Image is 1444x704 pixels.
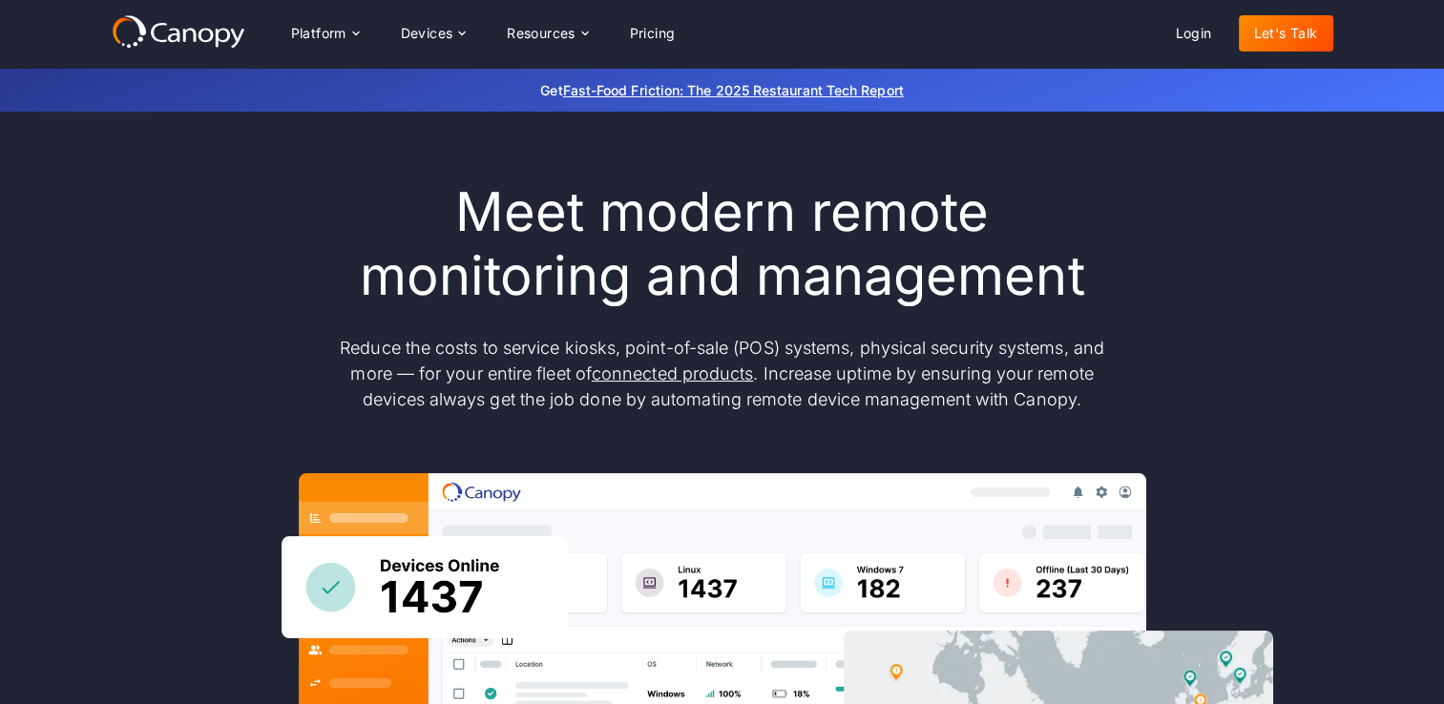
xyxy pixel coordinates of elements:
a: Let's Talk [1239,15,1333,52]
div: Resources [492,14,602,52]
div: Devices [401,27,453,40]
div: Resources [507,27,576,40]
div: Platform [276,14,374,52]
div: Devices [386,14,481,52]
a: connected products [592,363,753,383]
a: Login [1161,15,1227,52]
p: Get [255,80,1190,100]
h1: Meet modern remote monitoring and management [322,180,1123,308]
a: Pricing [615,15,691,52]
img: Canopy sees how many devices are online [282,536,568,638]
div: Platform [291,27,346,40]
p: Reduce the costs to service kiosks, point-of-sale (POS) systems, physical security systems, and m... [322,335,1123,412]
a: Fast-Food Friction: The 2025 Restaurant Tech Report [563,82,904,98]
